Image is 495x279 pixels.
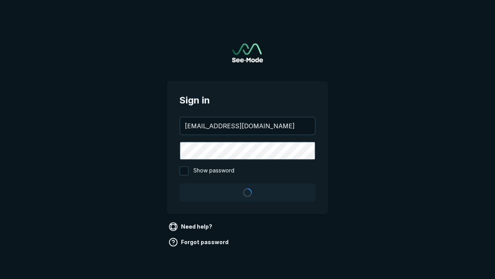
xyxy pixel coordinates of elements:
a: Forgot password [167,236,232,248]
span: Show password [193,166,234,176]
input: your@email.com [180,117,315,134]
a: Go to sign in [232,43,263,62]
img: See-Mode Logo [232,43,263,62]
a: Need help? [167,220,215,233]
span: Sign in [179,93,316,107]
